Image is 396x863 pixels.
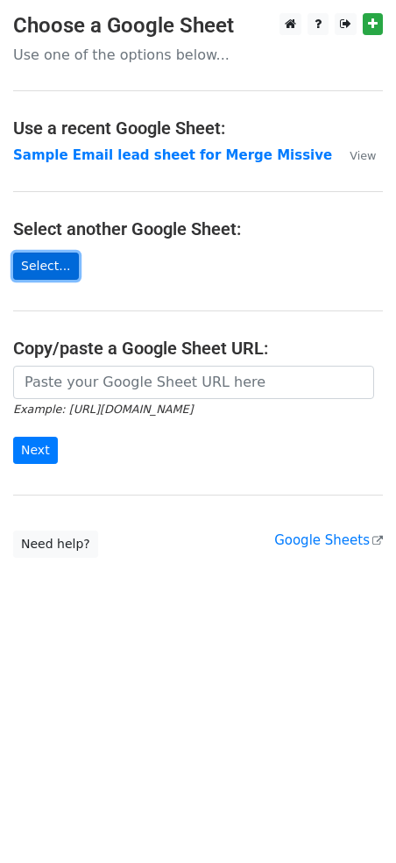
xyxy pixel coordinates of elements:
[350,149,376,162] small: View
[13,437,58,464] input: Next
[13,118,383,139] h4: Use a recent Google Sheet:
[13,403,193,416] small: Example: [URL][DOMAIN_NAME]
[13,13,383,39] h3: Choose a Google Sheet
[13,531,98,558] a: Need help?
[274,532,383,548] a: Google Sheets
[13,253,79,280] a: Select...
[13,218,383,239] h4: Select another Google Sheet:
[332,147,376,163] a: View
[13,46,383,64] p: Use one of the options below...
[308,779,396,863] iframe: Chat Widget
[13,338,383,359] h4: Copy/paste a Google Sheet URL:
[13,147,332,163] a: Sample Email lead sheet for Merge Missive
[13,366,374,399] input: Paste your Google Sheet URL here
